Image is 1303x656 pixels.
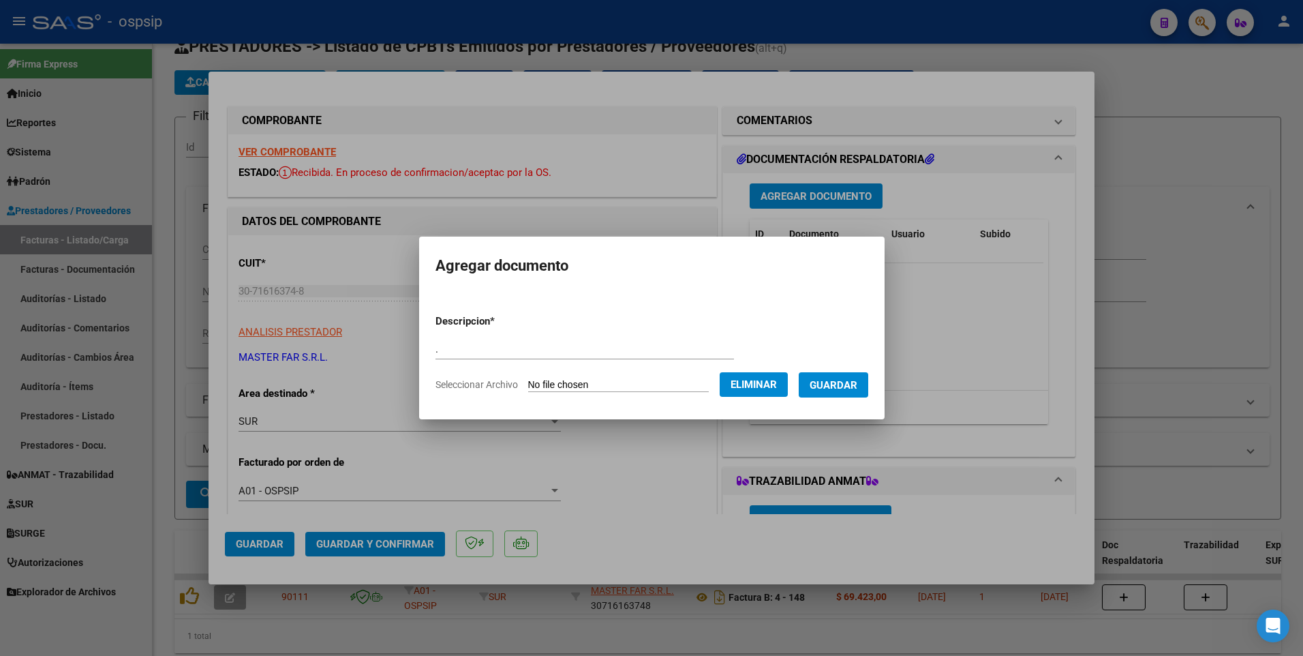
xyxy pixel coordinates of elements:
[810,379,857,391] span: Guardar
[435,379,518,390] span: Seleccionar Archivo
[731,378,777,391] span: Eliminar
[799,372,868,398] button: Guardar
[1257,610,1289,642] div: Open Intercom Messenger
[435,253,868,279] h2: Agregar documento
[435,314,566,329] p: Descripcion
[720,372,788,397] button: Eliminar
